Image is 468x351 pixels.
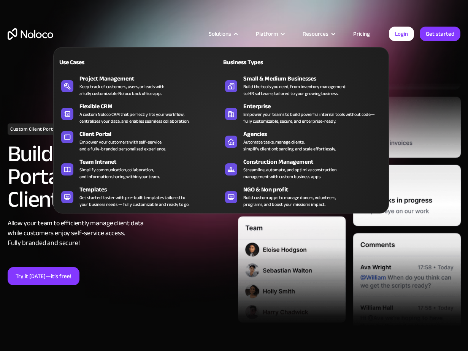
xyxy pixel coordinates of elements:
a: Use Cases [57,53,221,71]
a: AgenciesAutomate tasks, manage clients,simplify client onboarding, and scale effortlessly. [221,128,385,154]
div: Project Management [79,74,224,83]
div: Resources [293,29,344,39]
div: Streamline, automate, and optimize construction management with custom business apps. [243,166,336,180]
a: Team IntranetSimplify communication, collaboration,and information sharing within your team. [57,156,221,182]
div: Use Cases [57,58,136,67]
a: Client PortalEmpower your customers with self-serviceand a fully-branded personalized experience. [57,128,221,154]
a: Business Types [221,53,385,71]
a: NGO & Non profitBuild custom apps to manage donors, volunteers,programs, and boost your mission’s... [221,183,385,209]
a: Project ManagementKeep track of customers, users, or leads witha fully customizable Noloco back o... [57,73,221,98]
div: Build the tools you need, from inventory management to HR software, tailored to your growing busi... [243,83,346,97]
div: Platform [246,29,293,39]
div: Client Portal [79,130,224,139]
a: Flexible CRMA custom Noloco CRM that perfectly fits your workflow,centralizes your data, and enab... [57,100,221,126]
div: Empower your teams to build powerful internal tools without code—fully customizable, secure, and ... [243,111,381,125]
div: Allow your team to efficiently manage client data while customers enjoy self-service access. Full... [8,218,230,248]
a: Construction ManagementStreamline, automate, and optimize constructionmanagement with custom busi... [221,156,385,182]
div: Empower your customers with self-service and a fully-branded personalized experience. [79,139,166,152]
h1: Custom Client Portal Builder [8,123,78,135]
div: Flexible CRM [79,102,224,111]
a: EnterpriseEmpower your teams to build powerful internal tools without code—fully customizable, se... [221,100,385,126]
a: Login [389,27,414,41]
a: Small & Medium BusinessesBuild the tools you need, from inventory managementto HR software, tailo... [221,73,385,98]
div: Get started faster with pre-built templates tailored to your business needs — fully customizable ... [79,194,189,208]
div: Agencies [243,130,388,139]
div: Solutions [209,29,231,39]
div: Automate tasks, manage clients, simplify client onboarding, and scale effortlessly. [243,139,336,152]
a: Pricing [344,29,379,39]
div: Team Intranet [79,157,224,166]
div: Keep track of customers, users, or leads with a fully customizable Noloco back office app. [79,83,164,97]
div: Platform [256,29,278,39]
div: Build custom apps to manage donors, volunteers, programs, and boost your mission’s impact. [243,194,336,208]
div: Templates [79,185,224,194]
div: Solutions [199,29,246,39]
a: TemplatesGet started faster with pre-built templates tailored toyour business needs — fully custo... [57,183,221,209]
div: A custom Noloco CRM that perfectly fits your workflow, centralizes your data, and enables seamles... [79,111,189,125]
div: Construction Management [243,157,388,166]
div: Small & Medium Businesses [243,74,388,83]
a: Try it [DATE]—it’s free! [8,267,79,285]
nav: Solutions [53,36,389,213]
div: Business Types [221,58,300,67]
a: home [8,28,53,40]
h2: Build a Custom Client Portal for Seamless Client Management [8,142,230,211]
div: Resources [303,29,328,39]
div: NGO & Non profit [243,185,388,194]
div: Enterprise [243,102,388,111]
div: Simplify communication, collaboration, and information sharing within your team. [79,166,160,180]
a: Get started [420,27,460,41]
